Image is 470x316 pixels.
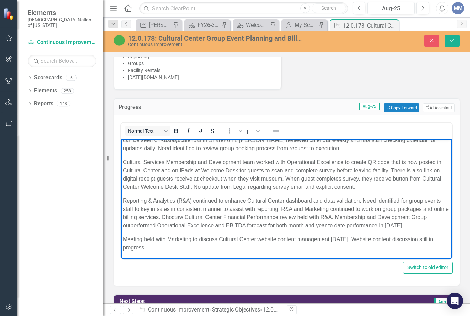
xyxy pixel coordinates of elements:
[66,75,77,81] div: 6
[244,126,261,136] div: Numbered list
[321,5,336,11] span: Search
[434,298,455,306] span: Aug-25
[149,21,171,29] div: [PERSON_NAME] SO's
[121,139,452,259] iframe: Rich Text Area
[34,74,62,82] a: Scorecards
[2,58,329,91] p: Reporting & Analytics (R&A) continued to enhance Cultural Center dashboard and data validation. N...
[138,306,281,314] div: » »
[61,88,74,94] div: 258
[128,67,274,74] li: Facility Rentals
[312,3,346,13] button: Search
[34,87,57,95] a: Elements
[452,2,464,14] button: MM
[34,100,53,108] a: Reports
[403,262,453,274] button: Switch to old editor
[246,21,268,29] div: Welcome Page
[423,103,455,112] button: AI Assistant
[2,19,329,52] p: Cultural Services Membership and Development team worked with Operational Excellence to create QR...
[28,9,96,17] span: Elements
[367,2,415,14] button: Aug-25
[235,21,268,29] a: Welcome Page
[370,4,412,13] div: Aug-25
[343,21,397,30] div: 12.0.178: Cultural Center Group Event Planning and Billing
[128,42,303,47] div: Continuous Improvement
[384,103,419,112] button: Copy Forward
[206,126,218,136] button: Strikethrough
[447,293,463,309] div: Open Intercom Messenger
[28,17,96,28] small: [DEMOGRAPHIC_DATA] Nation of [US_STATE]
[125,126,170,136] button: Block Normal Text
[148,306,209,313] a: Continuous Improvement
[120,299,299,304] h3: Next Steps
[128,34,303,42] div: 12.0.178: Cultural Center Group Event Planning and Billing
[3,8,15,20] img: ClearPoint Strategy
[128,60,274,67] li: Groups
[283,21,317,29] a: My Scorecard
[28,55,96,67] input: Search Below...
[263,306,404,313] div: 12.0.178: Cultural Center Group Event Planning and Billing
[227,126,244,136] div: Bullet list
[2,96,329,113] p: Meeting held with Marketing to discuss Cultural Center website content management [DATE]. Website...
[212,306,260,313] a: Strategic Objectives
[57,101,70,107] div: 148
[359,103,380,110] span: Aug-25
[197,21,220,29] div: FY26-30 Strategic Plan
[119,104,182,110] h3: Progress
[114,35,125,46] img: CI Action Plan Approved/In Progress
[186,21,220,29] a: FY26-30 Strategic Plan
[182,126,194,136] button: Italic
[270,126,282,136] button: Reveal or hide additional toolbar items
[170,126,182,136] button: Bold
[194,126,206,136] button: Underline
[138,21,171,29] a: [PERSON_NAME] SO's
[139,2,348,14] input: Search ClearPoint...
[128,128,162,134] span: Normal Text
[128,74,274,81] li: [DATE][DOMAIN_NAME]
[28,39,96,47] a: Continuous Improvement
[295,21,317,29] div: My Scorecard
